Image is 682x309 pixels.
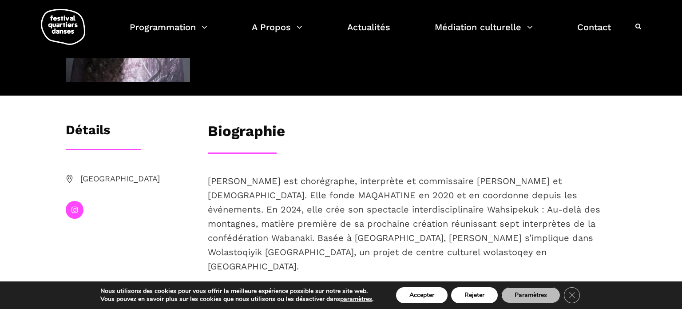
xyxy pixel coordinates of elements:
h3: Biographie [208,122,285,144]
h3: Détails [66,122,110,144]
button: Close GDPR Cookie Banner [564,287,580,303]
a: Médiation culturelle [435,20,533,46]
a: A Propos [252,20,302,46]
a: Contact [577,20,611,46]
a: Programmation [130,20,207,46]
a: instagram [66,201,83,219]
button: Paramètres [501,287,560,303]
button: Accepter [396,287,448,303]
span: [GEOGRAPHIC_DATA] [80,173,190,185]
img: logo-fqd-med [41,9,85,45]
span: [PERSON_NAME] est chorégraphe, interprète et commissaire [PERSON_NAME] et [DEMOGRAPHIC_DATA]. Ell... [208,176,600,272]
p: Nous utilisons des cookies pour vous offrir la meilleure expérience possible sur notre site web. [100,287,373,295]
p: Vous pouvez en savoir plus sur les cookies que nous utilisons ou les désactiver dans . [100,295,373,303]
a: Actualités [347,20,390,46]
button: Rejeter [451,287,498,303]
button: paramètres [340,295,372,303]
